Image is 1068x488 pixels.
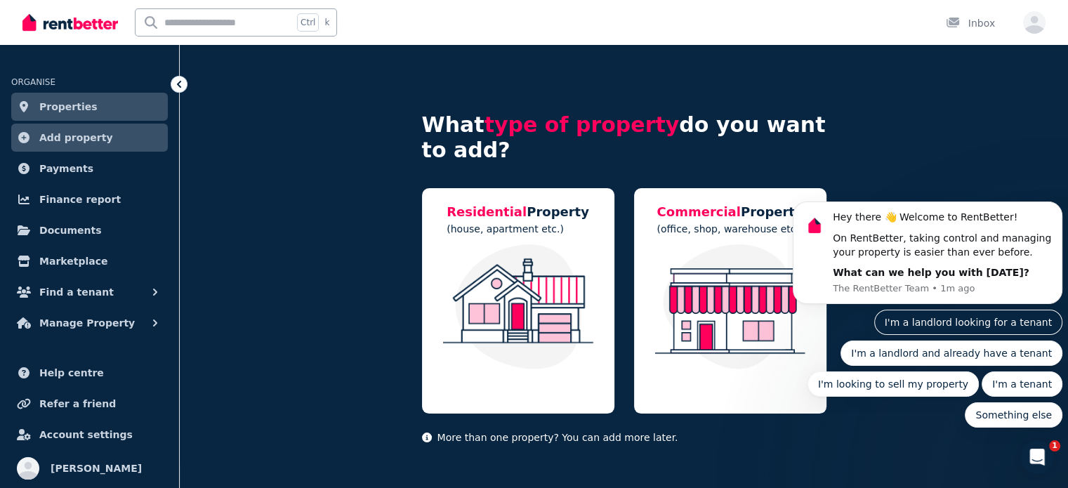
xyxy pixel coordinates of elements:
[324,17,329,28] span: k
[11,359,168,387] a: Help centre
[484,112,680,137] span: type of property
[11,278,168,306] button: Find a tenant
[657,204,740,219] span: Commercial
[422,430,826,444] p: More than one property? You can add more later.
[39,426,133,443] span: Account settings
[39,191,121,208] span: Finance report
[436,244,600,369] img: Residential Property
[422,112,826,163] h4: What do you want to add?
[39,315,135,331] span: Manage Property
[648,244,812,369] img: Commercial Property
[297,13,319,32] span: Ctrl
[11,77,55,87] span: ORGANISE
[657,202,803,222] h5: Property
[22,12,118,33] img: RentBetter
[51,460,142,477] span: [PERSON_NAME]
[11,185,168,213] a: Finance report
[1049,440,1060,451] span: 1
[447,202,589,222] h5: Property
[946,16,995,30] div: Inbox
[11,216,168,244] a: Documents
[787,182,1068,450] iframe: Intercom notifications message
[447,204,527,219] span: Residential
[657,222,803,236] p: (office, shop, warehouse etc.)
[39,395,116,412] span: Refer a friend
[39,160,93,177] span: Payments
[11,93,168,121] a: Properties
[11,154,168,183] a: Payments
[39,98,98,115] span: Properties
[11,247,168,275] a: Marketplace
[39,253,107,270] span: Marketplace
[39,222,102,239] span: Documents
[1020,440,1054,474] iframe: Intercom live chat
[11,421,168,449] a: Account settings
[39,284,114,301] span: Find a tenant
[39,129,113,146] span: Add property
[11,390,168,418] a: Refer a friend
[39,364,104,381] span: Help centre
[11,309,168,337] button: Manage Property
[447,222,589,236] p: (house, apartment etc.)
[11,124,168,152] a: Add property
